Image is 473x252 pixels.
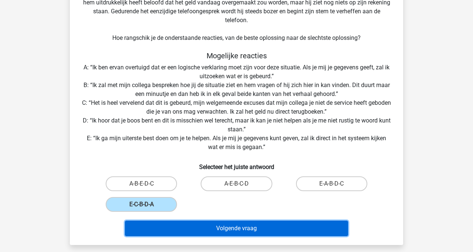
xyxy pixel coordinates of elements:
[106,197,177,212] label: E-C-B-D-A
[201,176,272,191] label: A-E-B-C-D
[125,221,348,236] button: Volgende vraag
[296,176,367,191] label: E-A-B-D-C
[106,176,177,191] label: A-B-E-D-C
[82,51,391,60] h5: Mogelijke reacties
[82,158,391,170] h6: Selecteer het juiste antwoord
